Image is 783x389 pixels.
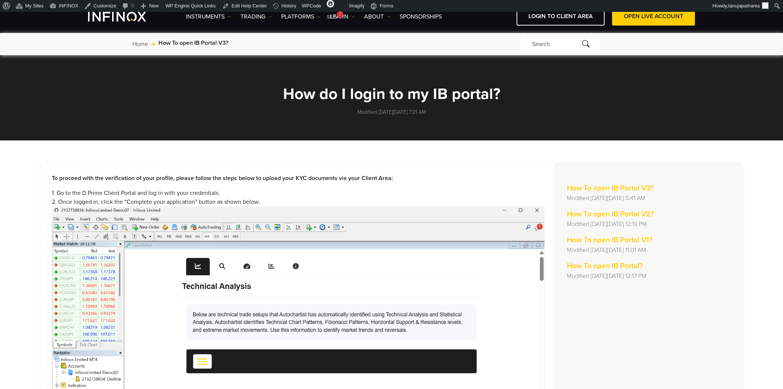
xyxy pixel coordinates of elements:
a: OPEN LIVE ACCOUNT [612,7,695,26]
strong: How To open IB Portal? [567,262,643,270]
img: arrow-right [151,42,155,46]
a: INFINOX Logo [88,12,164,21]
a: ABOUT [364,12,390,21]
p: Modified [DATE][DATE] 7:21 AM [225,108,558,116]
strong: How To open IB Portal V2? [567,210,654,219]
div: Search [521,36,600,52]
p: Modified [DATE][DATE] 5:41 AM [567,194,731,203]
a: PLATFORMS [281,12,321,21]
p: Modified [DATE][DATE] 12:17 PM [567,272,731,280]
a: TRADING [241,12,272,21]
a: Home [132,40,148,49]
div: ! [337,11,343,18]
span: How To open IB Portal V3? [158,39,228,47]
p: Modified [DATE][DATE] 12:19 PM [567,220,731,229]
strong: How To open IB Portal V3? [567,184,653,193]
a: SPONSORSHIPS [400,12,442,21]
li: 2. Once logged in, click the “Complete your application” button as shown below: [52,197,545,206]
li: 1. Go to the D Prime Client Portal and log in with your credentials. [52,189,545,197]
span: tanujapathania [728,3,760,9]
a: Instruments [186,12,231,21]
strong: To proceed with the verification of your profile, please follow the steps below to upload your KY... [52,174,393,182]
a: LOGIN TO CLIENT AREA [517,7,605,26]
strong: How To open IB Portal V1? [567,236,652,245]
span: SEO [327,14,337,20]
p: Modified [DATE][DATE] 11:01 AM [567,246,731,255]
h1: How do I login to my IB portal? [225,86,558,102]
